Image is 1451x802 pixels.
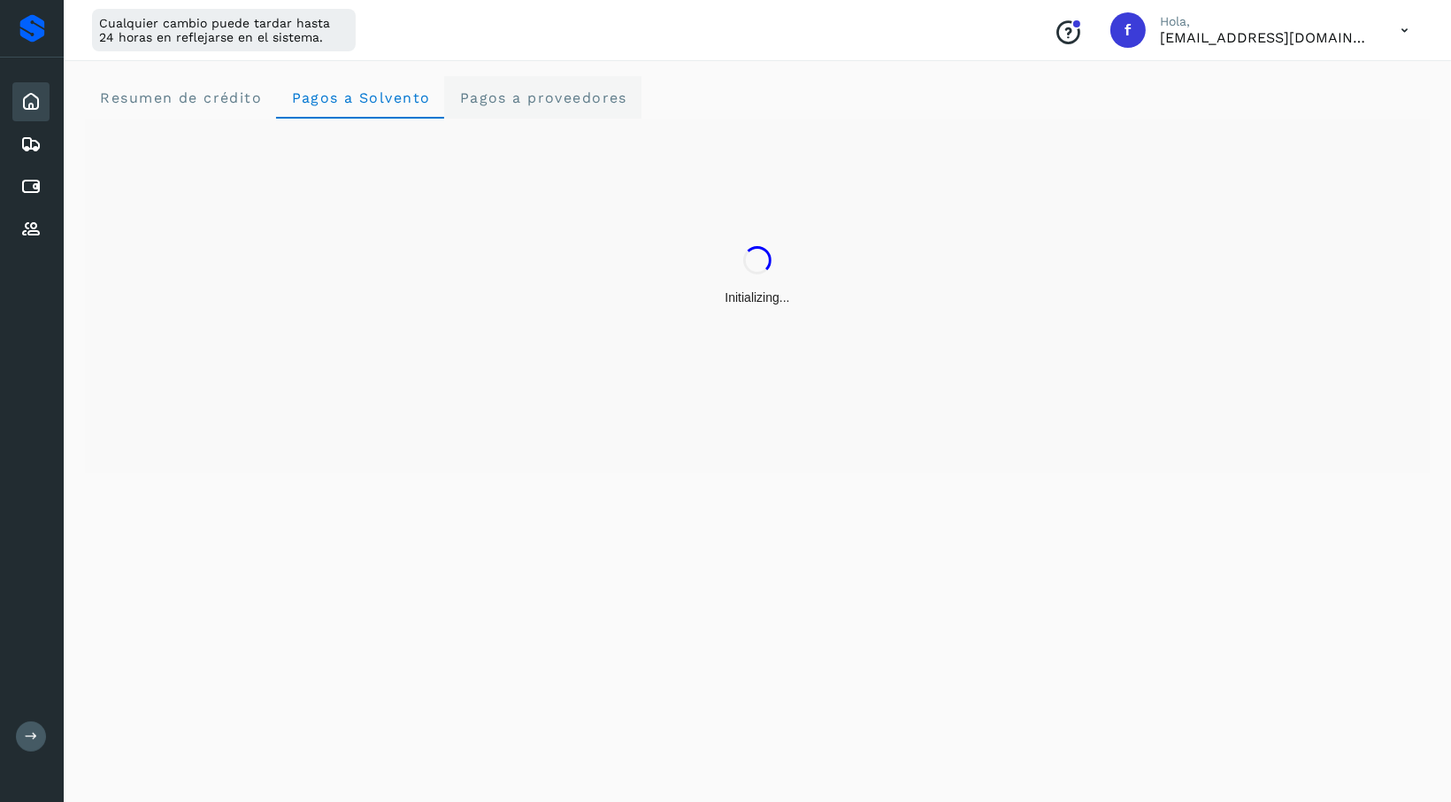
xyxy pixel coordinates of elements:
p: facturacion@sintesislogistica.mx [1160,29,1372,46]
div: Proveedores [12,210,50,249]
div: Cuentas por pagar [12,167,50,206]
span: Pagos a Solvento [290,89,430,106]
div: Cualquier cambio puede tardar hasta 24 horas en reflejarse en el sistema. [92,9,356,51]
span: Pagos a proveedores [458,89,627,106]
div: Embarques [12,125,50,164]
p: Hola, [1160,14,1372,29]
span: Resumen de crédito [99,89,262,106]
div: Inicio [12,82,50,121]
